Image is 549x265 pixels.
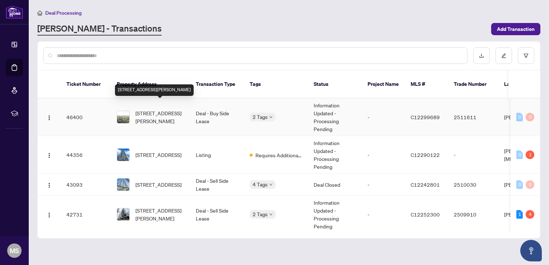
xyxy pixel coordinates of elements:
td: - [362,136,405,174]
button: edit [495,47,512,64]
td: Information Updated - Processing Pending [308,196,362,233]
th: Property Address [111,70,190,98]
img: thumbnail-img [117,111,129,123]
img: logo [6,5,23,19]
button: Logo [43,149,55,161]
span: 4 Tags [253,180,268,189]
button: Add Transaction [491,23,540,35]
img: Logo [46,153,52,158]
td: - [448,136,498,174]
img: Logo [46,115,52,121]
span: down [269,115,273,119]
img: thumbnail-img [117,149,129,161]
span: 2 Tags [253,210,268,218]
div: 1 [526,150,534,159]
td: - [362,196,405,233]
div: 0 [516,113,523,121]
span: down [269,183,273,186]
td: Listing [190,136,244,174]
th: Tags [244,70,308,98]
span: [STREET_ADDRESS] [135,151,181,159]
td: Deal - Sell Side Lease [190,174,244,196]
div: 0 [526,113,534,121]
td: - [362,98,405,136]
div: 0 [526,180,534,189]
td: Deal - Buy Side Lease [190,98,244,136]
td: 2511611 [448,98,498,136]
button: download [473,47,490,64]
span: C12290122 [411,152,440,158]
td: 44356 [61,136,111,174]
span: Add Transaction [497,23,535,35]
span: [STREET_ADDRESS][PERSON_NAME] [135,206,184,222]
span: home [37,10,42,15]
span: C12252300 [411,211,440,218]
th: Project Name [362,70,405,98]
span: 2 Tags [253,113,268,121]
span: C12242801 [411,181,440,188]
div: 1 [516,210,523,219]
span: Requires Additional Docs [255,151,302,159]
button: Logo [43,209,55,220]
img: Logo [46,182,52,188]
span: download [479,53,484,58]
img: Logo [46,212,52,218]
td: 2510030 [448,174,498,196]
span: [STREET_ADDRESS][PERSON_NAME] [135,109,184,125]
div: 0 [516,150,523,159]
td: Deal Closed [308,174,362,196]
td: 2509910 [448,196,498,233]
img: thumbnail-img [117,178,129,191]
td: - [362,174,405,196]
span: C12299689 [411,114,440,120]
th: Ticket Number [61,70,111,98]
a: [PERSON_NAME] - Transactions [37,23,162,36]
th: MLS # [405,70,448,98]
button: Logo [43,179,55,190]
span: MS [10,246,19,256]
div: 4 [526,210,534,219]
td: Deal - Sell Side Lease [190,196,244,233]
td: 43093 [61,174,111,196]
span: [STREET_ADDRESS] [135,181,181,189]
td: 42731 [61,196,111,233]
div: [STREET_ADDRESS][PERSON_NAME] [115,84,194,96]
span: edit [501,53,506,58]
th: Trade Number [448,70,498,98]
span: down [269,213,273,216]
td: Information Updated - Processing Pending [308,98,362,136]
button: filter [518,47,534,64]
span: Deal Processing [45,10,82,16]
td: Information Updated - Processing Pending [308,136,362,174]
td: 46400 [61,98,111,136]
div: 0 [516,180,523,189]
img: thumbnail-img [117,208,129,220]
th: Status [308,70,362,98]
th: Transaction Type [190,70,244,98]
span: filter [523,53,529,58]
button: Logo [43,111,55,123]
button: Open asap [520,240,542,261]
